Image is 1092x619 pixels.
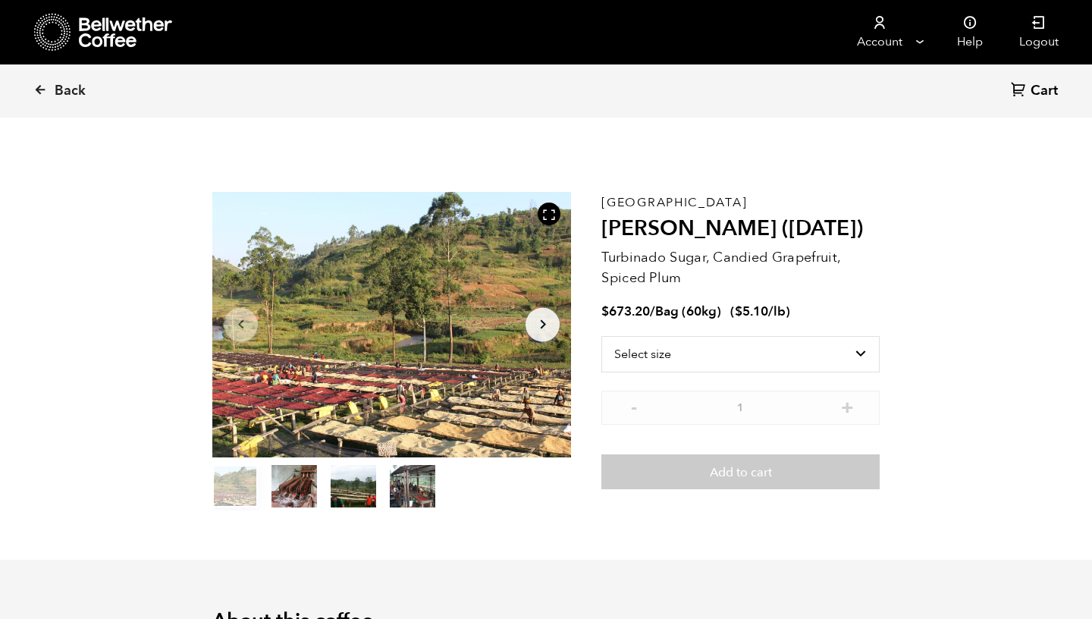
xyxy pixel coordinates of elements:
span: / [650,303,655,320]
span: $ [601,303,609,320]
bdi: 5.10 [735,303,768,320]
a: Cart [1011,81,1062,102]
p: Turbinado Sugar, Candied Grapefruit, Spiced Plum [601,247,880,288]
span: Cart [1031,82,1058,100]
span: Back [55,82,86,100]
span: $ [735,303,742,320]
span: Bag (60kg) [655,303,721,320]
bdi: 673.20 [601,303,650,320]
h2: [PERSON_NAME] ([DATE]) [601,216,880,242]
span: ( ) [730,303,790,320]
button: Add to cart [601,454,880,489]
span: /lb [768,303,786,320]
button: + [838,398,857,413]
button: - [624,398,643,413]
